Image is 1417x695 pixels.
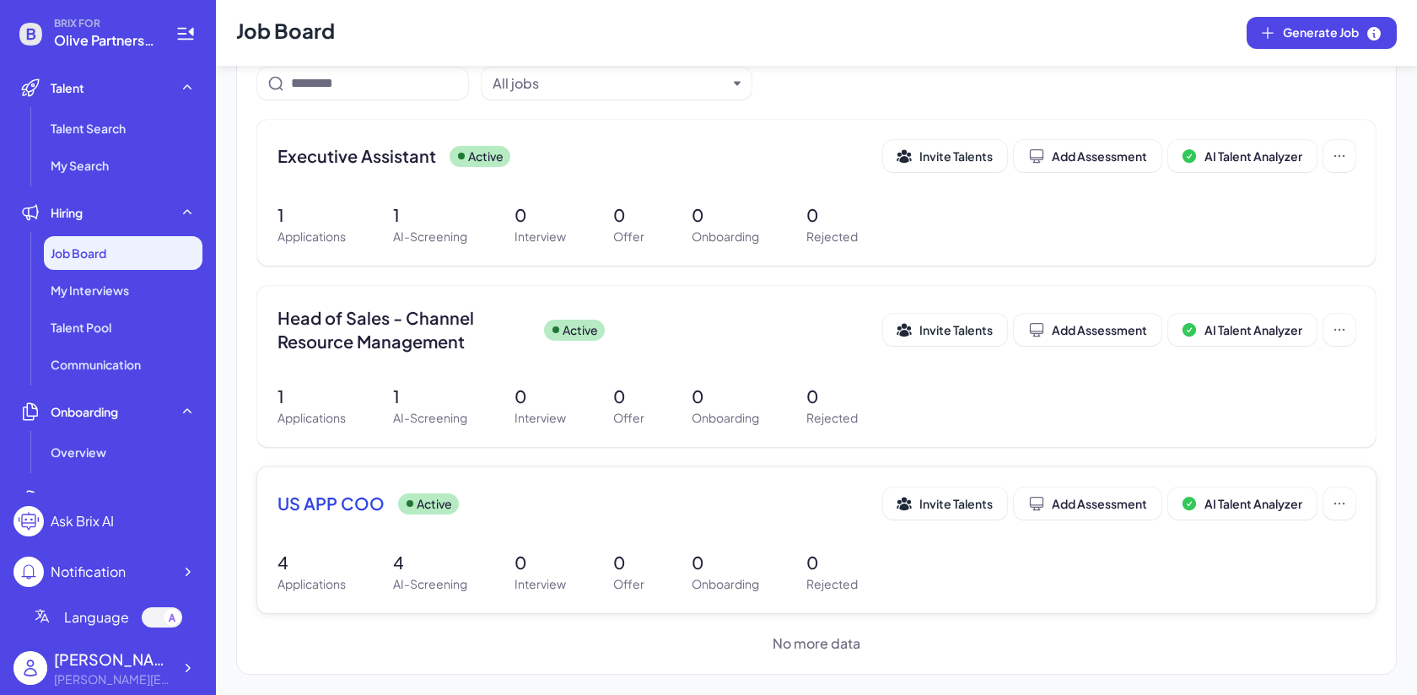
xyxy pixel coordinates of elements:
[1168,314,1317,346] button: AI Talent Analyzer
[1168,140,1317,172] button: AI Talent Analyzer
[613,202,644,228] p: 0
[1028,148,1147,164] div: Add Assessment
[613,384,644,409] p: 0
[613,575,644,593] p: Offer
[515,409,566,427] p: Interview
[883,488,1007,520] button: Invite Talents
[493,73,727,94] button: All jobs
[613,228,644,245] p: Offer
[806,384,858,409] p: 0
[1014,140,1161,172] button: Add Assessment
[51,403,118,420] span: Onboarding
[613,550,644,575] p: 0
[493,73,539,94] div: All jobs
[13,651,47,685] img: user_logo.png
[692,202,759,228] p: 0
[277,409,346,427] p: Applications
[393,228,467,245] p: AI-Screening
[277,550,346,575] p: 4
[806,550,858,575] p: 0
[51,79,84,96] span: Talent
[468,148,504,165] p: Active
[277,306,531,353] span: Head of Sales - Channel Resource Management
[277,575,346,593] p: Applications
[54,671,172,688] div: Maggie@joinbrix.com
[1028,321,1147,338] div: Add Assessment
[1204,148,1302,164] span: AI Talent Analyzer
[393,384,467,409] p: 1
[1247,17,1397,49] button: Generate Job
[393,202,467,228] p: 1
[1283,24,1382,42] span: Generate Job
[393,409,467,427] p: AI-Screening
[51,562,126,582] div: Notification
[806,575,858,593] p: Rejected
[1014,488,1161,520] button: Add Assessment
[515,550,566,575] p: 0
[919,322,993,337] span: Invite Talents
[51,120,126,137] span: Talent Search
[393,550,467,575] p: 4
[692,575,759,593] p: Onboarding
[1168,488,1317,520] button: AI Talent Analyzer
[1204,322,1302,337] span: AI Talent Analyzer
[64,607,129,628] span: Language
[515,575,566,593] p: Interview
[1014,314,1161,346] button: Add Assessment
[277,384,346,409] p: 1
[277,492,385,515] span: US APP COO
[51,282,129,299] span: My Interviews
[1204,496,1302,511] span: AI Talent Analyzer
[806,409,858,427] p: Rejected
[1028,495,1147,512] div: Add Assessment
[515,384,566,409] p: 0
[51,356,141,373] span: Communication
[54,648,172,671] div: Maggie
[692,228,759,245] p: Onboarding
[51,157,109,174] span: My Search
[51,511,114,531] div: Ask Brix AI
[515,202,566,228] p: 0
[515,228,566,245] p: Interview
[51,444,106,461] span: Overview
[54,30,155,51] span: Olive Partners Management
[692,409,759,427] p: Onboarding
[613,409,644,427] p: Offer
[417,495,452,513] p: Active
[563,321,598,339] p: Active
[883,140,1007,172] button: Invite Talents
[919,148,993,164] span: Invite Talents
[51,319,111,336] span: Talent Pool
[51,245,106,261] span: Job Board
[51,204,83,221] span: Hiring
[277,144,436,168] span: Executive Assistant
[692,384,759,409] p: 0
[692,550,759,575] p: 0
[773,633,860,654] span: No more data
[51,491,98,508] span: Invoices
[277,228,346,245] p: Applications
[883,314,1007,346] button: Invite Talents
[919,496,993,511] span: Invite Talents
[54,17,155,30] span: BRIX FOR
[806,228,858,245] p: Rejected
[806,202,858,228] p: 0
[277,202,346,228] p: 1
[393,575,467,593] p: AI-Screening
